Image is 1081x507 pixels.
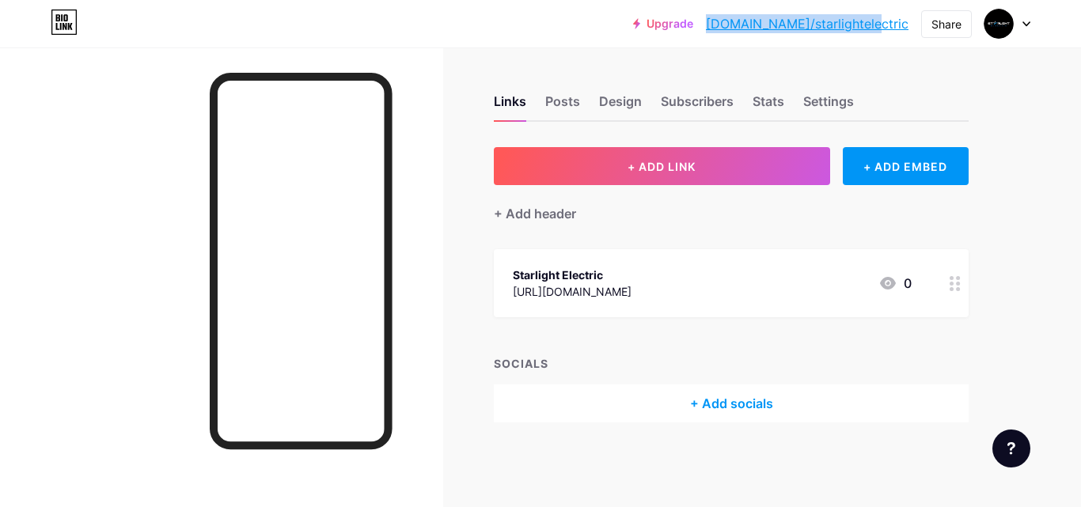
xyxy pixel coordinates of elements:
[633,17,693,30] a: Upgrade
[494,204,576,223] div: + Add header
[628,160,696,173] span: + ADD LINK
[513,267,632,283] div: Starlight Electric
[494,384,969,422] div: + Add socials
[931,16,962,32] div: Share
[878,274,912,293] div: 0
[706,14,908,33] a: [DOMAIN_NAME]/starlightelectric
[494,92,526,120] div: Links
[494,355,969,372] div: SOCIALS
[843,147,969,185] div: + ADD EMBED
[984,9,1014,39] img: starlightelectric
[599,92,642,120] div: Design
[513,283,632,300] div: [URL][DOMAIN_NAME]
[545,92,580,120] div: Posts
[661,92,734,120] div: Subscribers
[494,147,830,185] button: + ADD LINK
[753,92,784,120] div: Stats
[803,92,854,120] div: Settings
